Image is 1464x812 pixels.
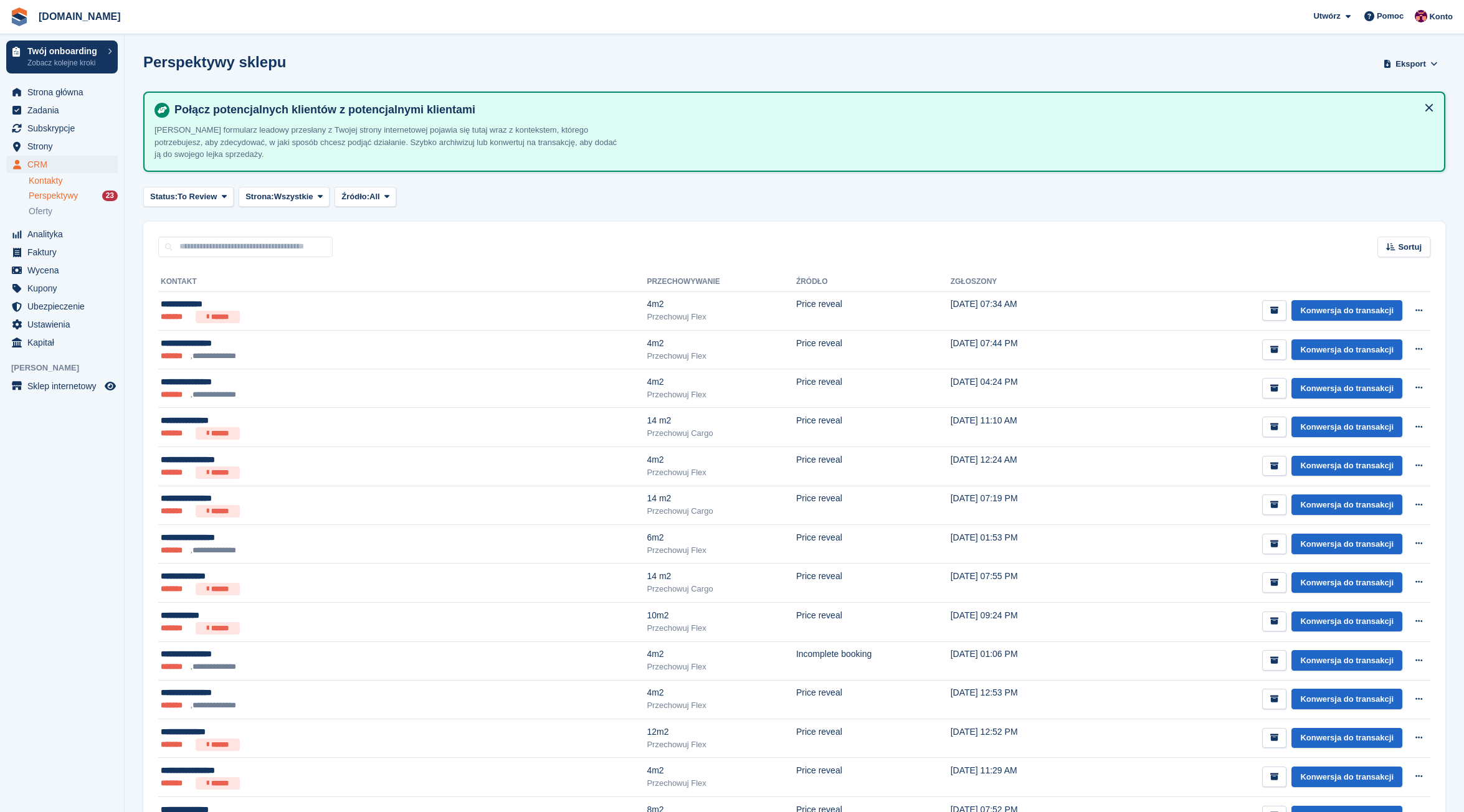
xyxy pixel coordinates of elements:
[951,447,1088,486] td: [DATE] 12:24 AM
[274,191,313,203] span: Wszystkie
[796,331,951,369] td: Price reveal
[796,272,951,292] th: Źródło
[647,389,796,401] div: Przechowuj Flex
[1291,339,1402,360] a: Konwersja do transakcji
[143,54,286,70] h1: Perspektywy sklepu
[647,764,796,777] div: 4m2
[6,40,118,73] a: Twój onboarding Zobacz kolejne kroki
[369,191,380,203] span: All
[647,583,796,595] div: Przechowuj Cargo
[796,719,951,758] td: Price reveal
[6,334,118,351] a: menu
[11,362,124,374] span: [PERSON_NAME]
[1291,417,1402,437] a: Konwersja do transakcji
[178,191,217,203] span: To Review
[158,272,647,292] th: Kontakt
[1429,11,1453,23] span: Konto
[1415,10,1427,22] img: Mateusz Kacwin
[796,486,951,525] td: Price reveal
[6,298,118,315] a: menu
[6,83,118,101] a: menu
[647,725,796,739] div: 12m2
[796,564,951,603] td: Price reveal
[6,138,118,155] a: menu
[154,124,622,161] p: [PERSON_NAME] formularz leadowy przesłany z Twojej strony internetowej pojawia się tutaj wraz z k...
[27,138,102,155] span: Strony
[6,280,118,297] a: menu
[647,609,796,622] div: 10m2
[647,272,796,292] th: Przechowywanie
[6,120,118,137] a: menu
[647,414,796,427] div: 14 m2
[647,570,796,583] div: 14 m2
[6,243,118,261] a: menu
[647,492,796,505] div: 14 m2
[27,334,102,351] span: Kapitał
[29,190,78,202] span: Perspektywy
[951,291,1088,331] td: [DATE] 07:34 AM
[6,156,118,173] a: menu
[951,719,1088,758] td: [DATE] 12:52 PM
[647,466,796,479] div: Przechowuj Flex
[27,156,102,173] span: CRM
[1291,572,1402,593] a: Konwersja do transakcji
[143,187,234,207] button: Status: To Review
[1291,650,1402,671] a: Konwersja do transakcji
[27,120,102,137] span: Subskrypcje
[951,602,1088,641] td: [DATE] 09:24 PM
[647,311,796,323] div: Przechowuj Flex
[951,272,1088,292] th: Zgłoszony
[150,191,178,203] span: Status:
[647,777,796,790] div: Przechowuj Flex
[27,377,102,395] span: Sklep internetowy
[102,191,118,201] div: 23
[29,189,118,202] a: Perspektywy 23
[951,758,1088,797] td: [DATE] 11:29 AM
[27,298,102,315] span: Ubezpieczenie
[647,686,796,699] div: 4m2
[27,57,102,68] p: Zobacz kolejne kroki
[1291,689,1402,709] a: Konwersja do transakcji
[245,191,274,203] span: Strona:
[647,427,796,440] div: Przechowuj Cargo
[951,486,1088,525] td: [DATE] 07:19 PM
[1291,728,1402,748] a: Konwersja do transakcji
[796,369,951,408] td: Price reveal
[27,316,102,333] span: Ustawienia
[335,187,396,207] button: Źródło: All
[647,531,796,544] div: 6m2
[1291,611,1402,632] a: Konwersja do transakcji
[1291,494,1402,515] a: Konwersja do transakcji
[951,331,1088,369] td: [DATE] 07:44 PM
[27,101,102,119] span: Zadania
[796,447,951,486] td: Price reveal
[169,103,1434,117] h4: Połącz potencjalnych klientów z potencjalnymi klientami
[647,453,796,466] div: 4m2
[27,262,102,279] span: Wycena
[29,175,118,187] a: Kontakty
[1291,767,1402,787] a: Konwersja do transakcji
[6,316,118,333] a: menu
[647,350,796,362] div: Przechowuj Flex
[796,641,951,680] td: Incomplete booking
[239,187,330,207] button: Strona: Wszystkie
[1291,378,1402,399] a: Konwersja do transakcji
[1291,534,1402,554] a: Konwersja do transakcji
[27,280,102,297] span: Kupony
[27,225,102,243] span: Analityka
[647,544,796,557] div: Przechowuj Flex
[951,564,1088,603] td: [DATE] 07:55 PM
[6,377,118,395] a: menu
[10,7,29,26] img: stora-icon-8386f47178a22dfd0bd8f6a31ec36ba5ce8667c1dd55bd0f319d3a0aa187defe.svg
[796,602,951,641] td: Price reveal
[647,622,796,635] div: Przechowuj Flex
[951,369,1088,408] td: [DATE] 04:24 PM
[647,661,796,673] div: Przechowuj Flex
[951,408,1088,447] td: [DATE] 11:10 AM
[103,379,118,394] a: Podgląd sklepu
[6,262,118,279] a: menu
[29,205,118,218] a: Oferty
[647,375,796,389] div: 4m2
[1395,58,1425,70] span: Eksport
[1381,54,1440,74] button: Eksport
